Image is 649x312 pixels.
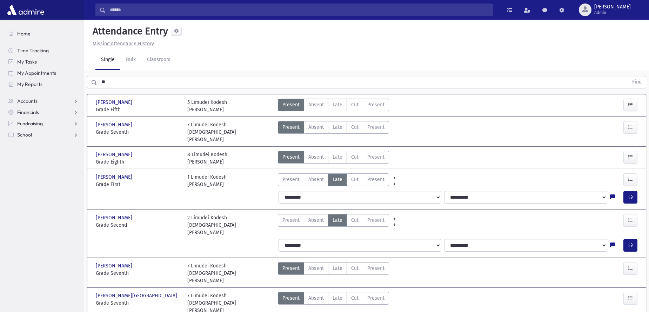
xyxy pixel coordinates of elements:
span: Late [333,265,342,272]
span: [PERSON_NAME] [594,4,631,10]
span: Cut [351,294,359,302]
span: Grade Second [96,221,180,229]
div: 8 Limudei Kodesh [PERSON_NAME] [187,151,227,166]
span: Absent [308,265,324,272]
button: Find [628,76,646,88]
span: Financials [17,109,39,115]
a: Bulk [120,50,141,70]
span: Late [333,124,342,131]
span: Late [333,294,342,302]
span: Present [282,217,300,224]
span: Late [333,153,342,161]
span: School [17,132,32,138]
div: AttTypes [278,121,389,143]
span: Absent [308,124,324,131]
h5: Attendance Entry [90,25,168,37]
span: Absent [308,217,324,224]
span: Grade Seventh [96,128,180,136]
a: Time Tracking [3,45,84,56]
a: Home [3,28,84,39]
span: Present [367,265,384,272]
input: Search [106,4,493,16]
span: [PERSON_NAME] [96,214,134,221]
span: Cut [351,101,359,108]
div: AttTypes [278,99,389,113]
span: Absent [308,153,324,161]
span: Present [367,153,384,161]
a: Accounts [3,95,84,107]
span: [PERSON_NAME][GEOGRAPHIC_DATA] [96,292,179,299]
span: Cut [351,153,359,161]
span: Absent [308,294,324,302]
a: Fundraising [3,118,84,129]
span: [PERSON_NAME] [96,262,134,270]
span: Time Tracking [17,47,49,54]
span: Present [367,101,384,108]
a: My Reports [3,79,84,90]
div: AttTypes [278,214,389,236]
div: 1 Limudei Kodesh [PERSON_NAME] [187,173,227,188]
div: 7 Limudei Kodesh [DEMOGRAPHIC_DATA][PERSON_NAME] [187,262,272,284]
span: Late [333,101,342,108]
a: My Tasks [3,56,84,67]
span: Present [367,217,384,224]
div: 7 Limudei Kodesh [DEMOGRAPHIC_DATA][PERSON_NAME] [187,121,272,143]
span: Cut [351,265,359,272]
span: Accounts [17,98,38,104]
div: AttTypes [278,173,389,188]
span: Cut [351,176,359,183]
span: Present [282,153,300,161]
u: Missing Attendance History [93,41,154,47]
a: Single [95,50,120,70]
div: AttTypes [278,151,389,166]
a: Missing Attendance History [90,41,154,47]
div: 2 Limudei Kodesh [DEMOGRAPHIC_DATA][PERSON_NAME] [187,214,272,236]
span: [PERSON_NAME] [96,121,134,128]
span: Grade First [96,181,180,188]
span: Present [282,294,300,302]
span: Present [282,101,300,108]
span: Grade Seventh [96,299,180,307]
span: Present [282,265,300,272]
span: Late [333,217,342,224]
span: [PERSON_NAME] [96,151,134,158]
span: [PERSON_NAME] [96,173,134,181]
span: My Appointments [17,70,56,76]
span: Present [367,176,384,183]
span: Cut [351,124,359,131]
span: Absent [308,101,324,108]
span: Present [282,176,300,183]
span: Late [333,176,342,183]
a: Classroom [141,50,176,70]
span: Grade Eighth [96,158,180,166]
div: 5 Limudei Kodesh [PERSON_NAME] [187,99,227,113]
span: [PERSON_NAME] [96,99,134,106]
span: Grade Seventh [96,270,180,277]
span: Home [17,31,31,37]
span: My Reports [17,81,42,87]
span: Grade Fifth [96,106,180,113]
span: My Tasks [17,59,37,65]
a: My Appointments [3,67,84,79]
span: Fundraising [17,120,43,127]
span: Present [367,124,384,131]
img: AdmirePro [6,3,46,17]
span: Present [367,294,384,302]
span: Present [282,124,300,131]
span: Absent [308,176,324,183]
div: AttTypes [278,262,389,284]
a: School [3,129,84,140]
span: Admin [594,10,631,15]
a: Financials [3,107,84,118]
span: Cut [351,217,359,224]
